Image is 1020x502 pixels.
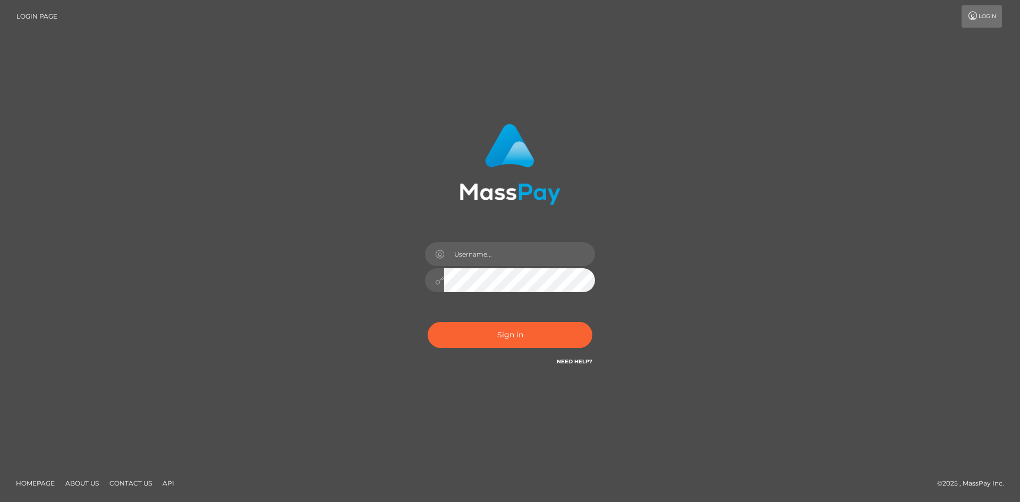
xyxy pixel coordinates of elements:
a: Login [962,5,1002,28]
img: MassPay Login [460,124,560,205]
a: Need Help? [557,358,592,365]
a: Login Page [16,5,57,28]
div: © 2025 , MassPay Inc. [937,478,1012,489]
a: Contact Us [105,475,156,491]
a: About Us [61,475,103,491]
input: Username... [444,242,595,266]
button: Sign in [428,322,592,348]
a: Homepage [12,475,59,491]
a: API [158,475,178,491]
